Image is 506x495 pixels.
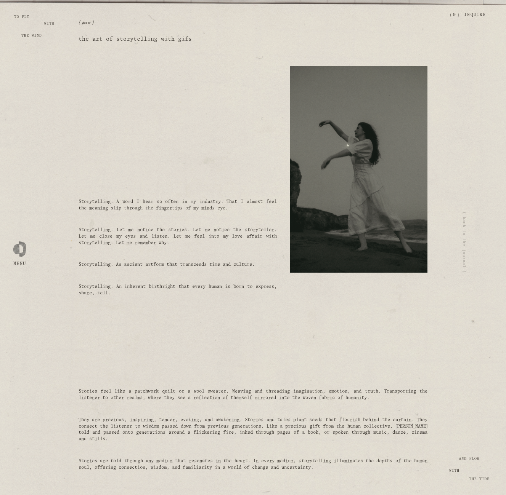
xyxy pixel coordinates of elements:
[79,284,277,297] p: Storytelling. An inherent birthright that every human is born to express, share, tell.
[79,35,428,43] h1: the art of storytelling with gifs
[79,199,277,212] p: Storytelling. A word I hear so often in my industry. That I almost feel the meaning slip through ...
[79,227,277,246] p: Storytelling. Let me notice the stories. Let me notice the storyteller. Let me close my eyes and ...
[79,458,428,471] p: Stories are told through any medium that resonates in the heart. In every medium, storytelling il...
[79,262,277,268] p: Storytelling. An ancient artform that transcends time and culture.
[462,212,467,273] a: ( back to the journal )
[450,13,451,17] span: (
[79,417,428,442] p: They are precious, inspiring, tender, evoking, and awakening. Stories and tales plant seeds that ...
[450,12,459,18] a: 0 items in cart
[79,388,428,401] p: Stories feel like a patchwork quilt or a wool sweater. Weaving and threading imagination, emotion...
[458,13,459,17] span: )
[453,13,456,17] span: 0
[464,9,486,22] a: Inquire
